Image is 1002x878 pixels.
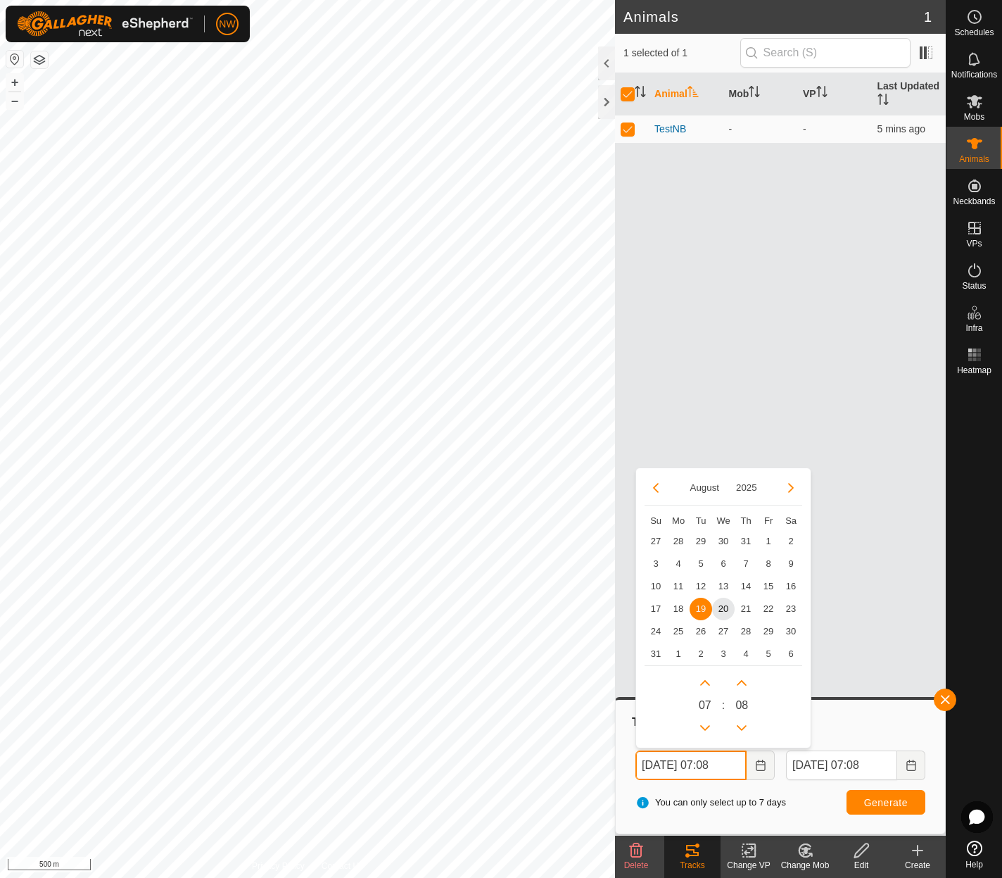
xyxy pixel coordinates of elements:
[735,643,757,665] td: 4
[757,598,780,620] td: 22
[965,860,983,869] span: Help
[690,553,712,575] td: 5
[690,643,712,665] td: 2
[877,96,889,107] p-sorticon: Activate to sort
[645,477,667,499] button: Previous Month
[6,92,23,109] button: –
[747,751,775,780] button: Choose Date
[696,515,706,526] span: Tu
[786,736,925,751] label: To
[623,8,924,25] h2: Animals
[735,598,757,620] td: 21
[6,51,23,68] button: Reset Map
[946,835,1002,874] a: Help
[635,468,811,749] div: Choose Date
[757,643,780,665] span: 5
[951,70,997,79] span: Notifications
[667,643,690,665] td: 1
[777,859,833,872] div: Change Mob
[735,530,757,553] span: 31
[322,860,363,872] a: Contact Us
[872,73,946,115] th: Last Updated
[729,122,792,137] div: -
[735,553,757,575] td: 7
[649,73,723,115] th: Animal
[690,620,712,643] td: 26
[645,620,667,643] span: 24
[645,553,667,575] span: 3
[757,575,780,598] span: 15
[780,477,802,499] button: Next Month
[741,515,751,526] span: Th
[31,51,48,68] button: Map Layers
[780,598,802,620] td: 23
[953,197,995,206] span: Neckbands
[764,515,773,526] span: Fr
[730,672,753,694] p-button: Next Minute
[667,620,690,643] td: 25
[735,575,757,598] td: 14
[730,717,753,739] p-button: Previous Minute
[757,530,780,553] td: 1
[780,530,802,553] td: 2
[690,530,712,553] span: 29
[712,598,735,620] span: 20
[635,796,786,810] span: You can only select up to 7 days
[962,282,986,290] span: Status
[654,122,686,137] span: TestNB
[846,790,925,815] button: Generate
[954,28,994,37] span: Schedules
[623,46,740,61] span: 1 selected of 1
[667,575,690,598] td: 11
[780,620,802,643] span: 30
[735,697,748,714] span: 0 8
[667,553,690,575] span: 4
[723,73,797,115] th: Mob
[877,123,925,134] span: 20 Aug 2025, 7:01 am
[780,575,802,598] span: 16
[6,74,23,91] button: +
[645,643,667,665] td: 31
[897,751,925,780] button: Choose Date
[730,479,763,496] button: Choose Year
[667,530,690,553] span: 28
[17,11,193,37] img: Gallagher Logo
[721,859,777,872] div: Change VP
[749,88,760,99] p-sorticon: Activate to sort
[699,697,711,714] span: 0 7
[816,88,827,99] p-sorticon: Activate to sort
[712,620,735,643] td: 27
[650,515,661,526] span: Su
[645,598,667,620] td: 17
[645,530,667,553] td: 27
[712,643,735,665] span: 3
[889,859,946,872] div: Create
[219,17,235,32] span: NW
[712,553,735,575] td: 6
[964,113,984,121] span: Mobs
[780,643,802,665] span: 6
[694,672,716,694] p-button: Next Hour
[965,324,982,332] span: Infra
[757,620,780,643] span: 29
[712,575,735,598] td: 13
[690,575,712,598] td: 12
[667,598,690,620] td: 18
